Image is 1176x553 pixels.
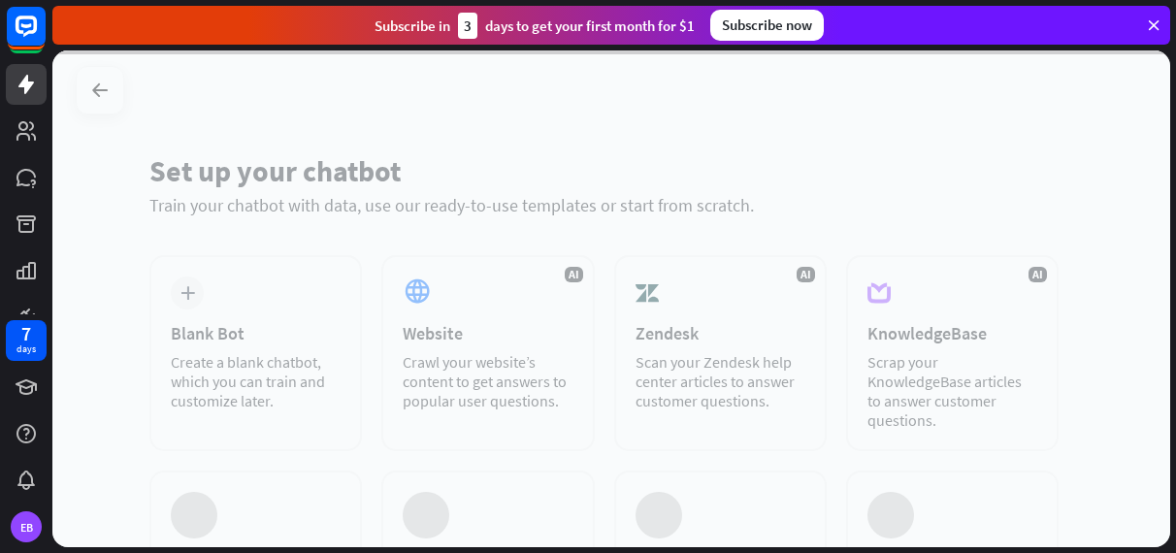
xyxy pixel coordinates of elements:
[375,13,695,39] div: Subscribe in days to get your first month for $1
[458,13,477,39] div: 3
[6,320,47,361] a: 7 days
[710,10,824,41] div: Subscribe now
[11,511,42,542] div: EB
[16,342,36,356] div: days
[21,325,31,342] div: 7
